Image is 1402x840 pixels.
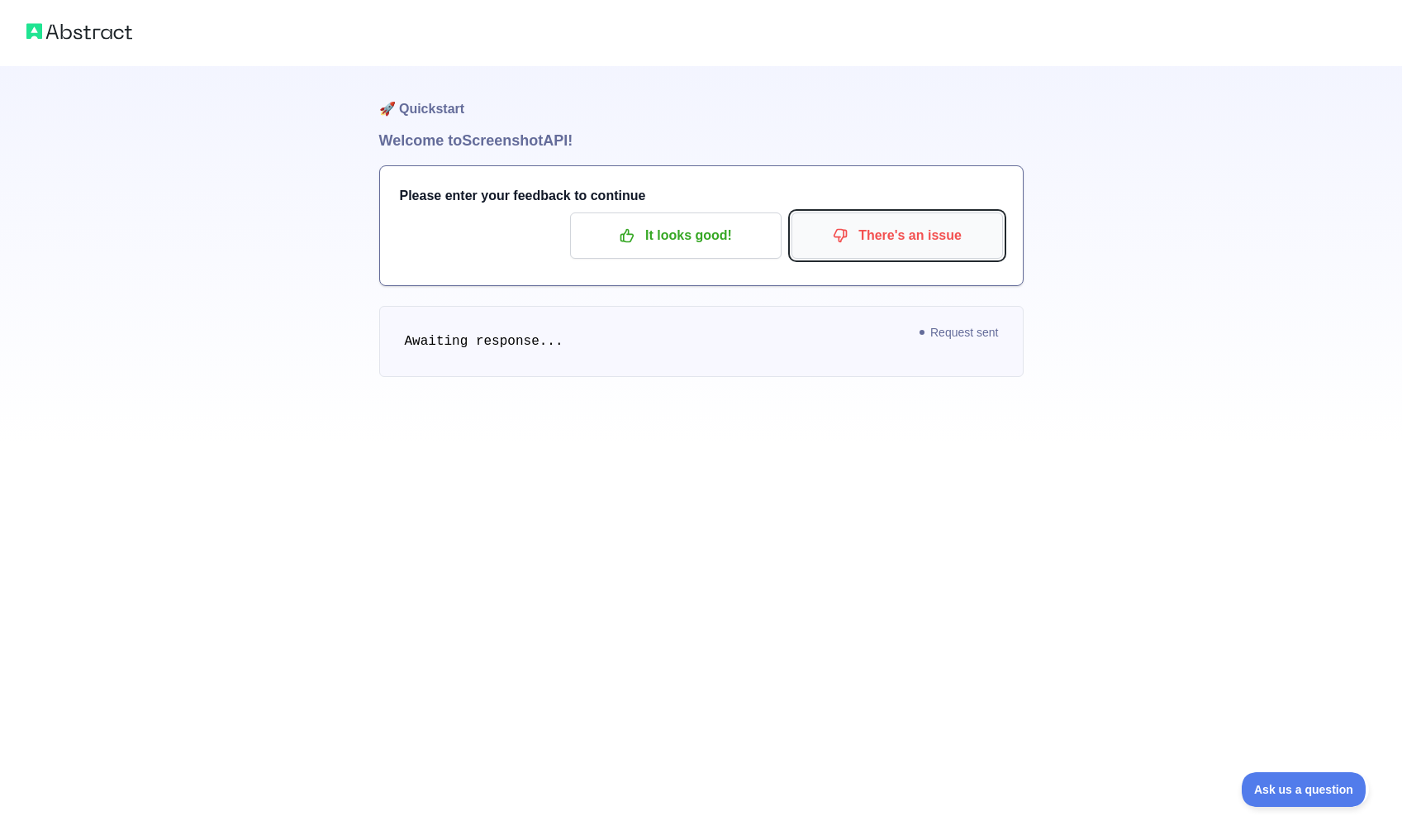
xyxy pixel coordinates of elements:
button: There's an issue [791,212,1003,259]
button: It looks good! [570,212,782,259]
span: Request sent [912,322,1007,342]
img: Abstract logo [26,20,132,43]
span: Awaiting response... [405,334,563,349]
h1: Welcome to Screenshot API! [379,129,1024,152]
p: It looks good! [582,222,769,250]
p: There's an issue [804,222,991,250]
iframe: Toggle Customer Support [1242,772,1369,807]
h1: 🚀 Quickstart [379,66,1024,129]
h3: Please enter your feedback to continue [400,186,1003,206]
